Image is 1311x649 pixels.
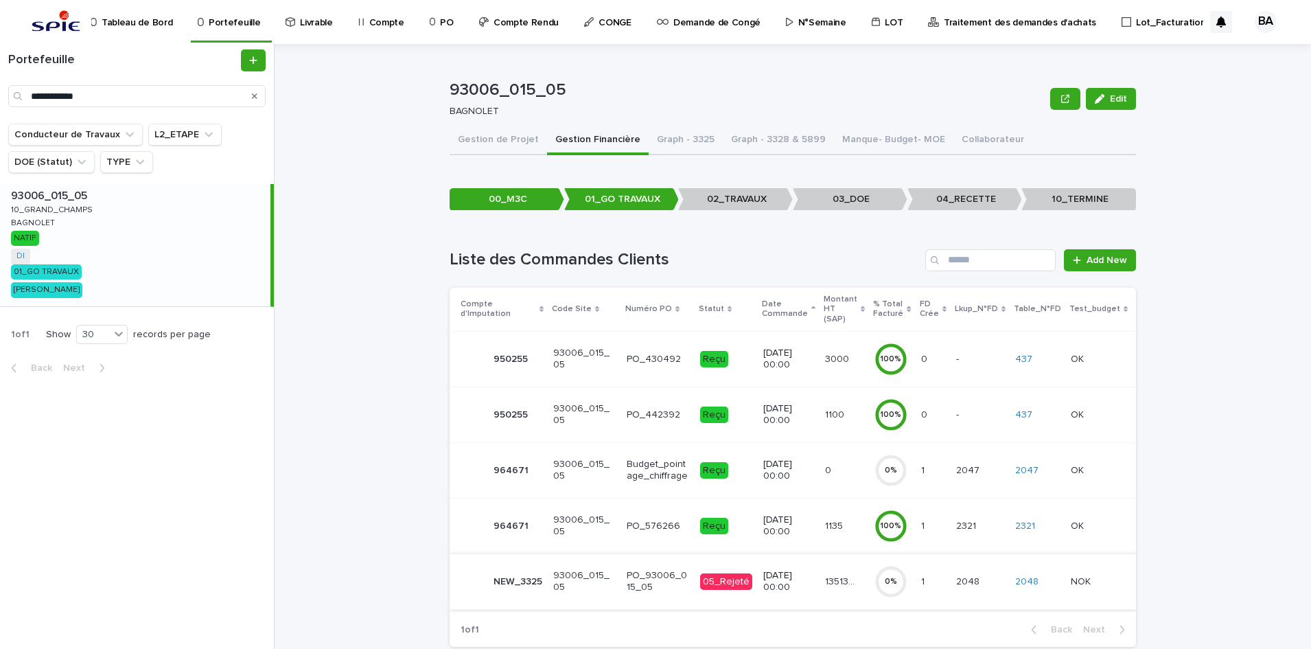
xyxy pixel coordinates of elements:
p: 1 [921,462,927,477]
p: [DATE] 00:00 [763,403,814,426]
h1: Portefeuille [8,53,238,68]
p: 1 of 1 [450,613,490,647]
p: Code Site [552,301,592,317]
p: Statut [699,301,724,317]
div: Reçu [700,462,728,479]
p: 0 [921,407,930,421]
div: 100 % [874,354,907,364]
p: PO_576266 [627,521,689,532]
div: 100 % [874,521,907,531]
p: 135136.93 [825,573,859,588]
button: Collaborateur [953,126,1032,155]
span: Back [23,363,52,373]
tr: 964671964671 93006_015_05PO_576266Reçu[DATE] 00:0011351135 100%11 23212321 2321 OKOK [450,498,1150,554]
p: Date Commande [762,297,808,322]
p: 03_DOE [793,188,907,211]
p: 02_TRAVAUX [678,188,793,211]
button: Manque- Budget- MOE [834,126,953,155]
p: 0 [921,351,930,365]
p: NOK [1071,573,1093,588]
div: Reçu [700,518,728,535]
p: BAGNOLET [11,216,58,228]
p: 10_GRAND_CHAMPS [11,203,95,215]
p: PO_430492 [627,354,689,365]
span: Next [63,363,93,373]
p: Budget_pointage_chiffrage [627,459,689,482]
button: Graph - 3325 [649,126,723,155]
p: 04_RECETTE [907,188,1022,211]
a: 437 [1015,354,1032,365]
p: FD Crée [920,297,939,322]
p: 1 [921,573,927,588]
p: records per page [133,329,211,341]
button: Back [1020,624,1078,636]
p: Lkup_N°FD [955,301,998,317]
p: 93006_015_05 [553,514,616,538]
a: 437 [1015,409,1032,421]
span: Back [1043,625,1072,635]
img: svstPd6MQfCT1uX1QGkG [27,8,84,36]
p: - [956,351,962,365]
button: DOE (Statut) [8,151,95,173]
tr: 950255950255 93006_015_05PO_442392Reçu[DATE] 00:0011001100 100%00 -- 437 OKOK [450,387,1150,442]
p: Table_N°FD [1014,301,1061,317]
p: BAGNOLET [450,106,1039,117]
p: 950255 [494,351,531,365]
p: Numéro PO [625,301,672,317]
button: Next [58,362,116,374]
div: Reçu [700,407,728,424]
tr: 964671964671 93006_015_05Budget_pointage_chiffrageReçu[DATE] 00:0000 0%11 20472047 2047 OKOK [450,442,1150,498]
p: 964671 [494,518,531,532]
span: Edit [1110,94,1127,104]
p: 3000 [825,351,852,365]
button: TYPE [100,151,153,173]
p: 93006_015_05 [11,187,90,203]
p: 93006_015_05 [553,459,616,482]
p: 0 [825,462,834,477]
p: Show [46,329,71,341]
p: 01_GO TRAVAUX [564,188,679,211]
button: L2_ETAPE [148,124,222,146]
div: 30 [77,328,110,342]
a: DI [16,251,25,261]
button: Edit [1086,88,1136,110]
p: PO_93006_015_05 [627,570,689,593]
p: 1135 [825,518,846,532]
p: 1100 [825,407,847,421]
button: Next [1078,624,1136,636]
a: 2048 [1015,576,1039,588]
button: Gestion Financière [547,126,649,155]
p: 93006_015_05 [553,570,616,593]
div: 0 % [874,466,907,475]
p: 93006_015_05 [450,80,1045,100]
h1: Liste des Commandes Clients [450,250,920,270]
a: 2047 [1015,465,1039,477]
a: Add New [1064,249,1136,271]
a: 2321 [1015,521,1035,532]
div: 0 % [874,577,907,587]
div: Reçu [700,351,728,368]
p: [DATE] 00:00 [763,570,814,593]
p: 950255 [494,407,531,421]
p: [DATE] 00:00 [763,459,814,482]
p: 964671 [494,462,531,477]
div: 100 % [874,410,907,420]
p: OK [1071,351,1087,365]
span: Next [1083,625,1113,635]
p: 93006_015_05 [553,403,616,426]
p: OK [1071,518,1087,532]
input: Search [925,249,1056,271]
p: OK [1071,407,1087,421]
div: 05_Rejeté [700,573,752,591]
div: 01_GO TRAVAUX [11,264,82,280]
div: NATIF [11,231,39,246]
p: 10_TERMINE [1021,188,1136,211]
p: Montant HT (SAP) [824,292,857,327]
p: 1 [921,518,927,532]
button: Graph - 3328 & 5899 [723,126,834,155]
input: Search [8,85,266,107]
p: Test_budget [1069,301,1120,317]
p: 2321 [956,518,979,532]
p: % Total Facturé [873,297,903,322]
